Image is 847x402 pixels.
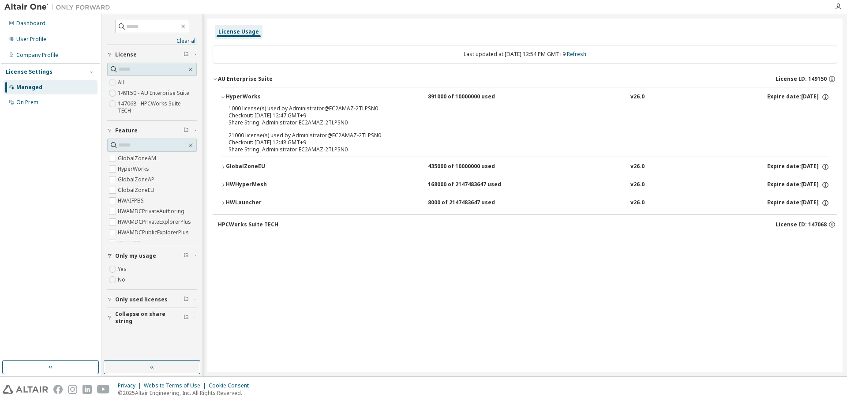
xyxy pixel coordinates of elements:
div: HyperWorks [226,93,305,101]
button: AU Enterprise SuiteLicense ID: 149150 [213,69,837,89]
div: Checkout: [DATE] 12:48 GMT+9 [229,139,800,146]
div: Checkout: [DATE] 12:47 GMT+9 [229,112,800,119]
span: License [115,51,137,58]
button: Feature [107,121,197,140]
div: GlobalZoneEU [226,163,305,171]
div: License Settings [6,68,52,75]
div: Expire date: [DATE] [767,181,829,189]
img: altair_logo.svg [3,385,48,394]
label: 149150 - AU Enterprise Suite [118,88,191,98]
img: Altair One [4,3,115,11]
span: Clear filter [184,252,189,259]
div: Company Profile [16,52,58,59]
label: GlobalZoneAP [118,174,156,185]
div: HWLauncher [226,199,305,207]
button: HWLauncher8000 of 2147483647 usedv26.0Expire date:[DATE] [221,193,829,213]
div: 8000 of 2147483647 used [428,199,507,207]
div: Share String: Administrator:EC2AMAZ-2TLPSN0 [229,146,800,153]
a: Clear all [107,38,197,45]
button: Only my usage [107,246,197,266]
div: 1000 license(s) used by Administrator@EC2AMAZ-2TLPSN0 [229,105,800,112]
div: Share String: Administrator:EC2AMAZ-2TLPSN0 [229,119,800,126]
div: Expire date: [DATE] [767,163,829,171]
button: Collapse on share string [107,308,197,327]
span: Clear filter [184,314,189,321]
span: Only my usage [115,252,156,259]
div: Managed [16,84,42,91]
label: HWAWPF [118,238,142,248]
span: Clear filter [184,51,189,58]
div: User Profile [16,36,46,43]
div: 168000 of 2147483647 used [428,181,507,189]
span: License ID: 147068 [776,221,827,228]
span: Collapse on share string [115,311,184,325]
label: 147068 - HPCWorks Suite TECH [118,98,197,116]
img: facebook.svg [53,385,63,394]
span: Clear filter [184,296,189,303]
div: v26.0 [630,181,645,189]
div: Cookie Consent [209,382,254,389]
span: License ID: 149150 [776,75,827,83]
span: Only used licenses [115,296,168,303]
label: HyperWorks [118,164,151,174]
div: Website Terms of Use [144,382,209,389]
a: Refresh [567,50,586,58]
label: GlobalZoneAM [118,153,158,164]
div: v26.0 [630,93,645,101]
button: GlobalZoneEU435000 of 10000000 usedv26.0Expire date:[DATE] [221,157,829,177]
div: HWHyperMesh [226,181,305,189]
div: 435000 of 10000000 used [428,163,507,171]
div: Privacy [118,382,144,389]
label: Yes [118,264,128,274]
img: youtube.svg [97,385,110,394]
button: HPCWorks Suite TECHLicense ID: 147068 [218,215,837,234]
img: instagram.svg [68,385,77,394]
span: Feature [115,127,138,134]
label: All [118,77,126,88]
div: v26.0 [630,163,645,171]
div: Expire date: [DATE] [767,199,829,207]
label: HWAMDCPrivateExplorerPlus [118,217,193,227]
img: linkedin.svg [82,385,92,394]
div: Dashboard [16,20,45,27]
label: HWAMDCPublicExplorerPlus [118,227,191,238]
label: HWAIFPBS [118,195,146,206]
button: HyperWorks891000 of 10000000 usedv26.0Expire date:[DATE] [221,87,829,107]
div: Last updated at: [DATE] 12:54 PM GMT+9 [213,45,837,64]
p: © 2025 Altair Engineering, Inc. All Rights Reserved. [118,389,254,397]
span: Clear filter [184,127,189,134]
label: No [118,274,127,285]
button: Only used licenses [107,290,197,309]
label: HWAMDCPrivateAuthoring [118,206,186,217]
div: v26.0 [630,199,645,207]
div: 891000 of 10000000 used [428,93,507,101]
div: Expire date: [DATE] [767,93,829,101]
div: HPCWorks Suite TECH [218,221,278,228]
div: 21000 license(s) used by Administrator@EC2AMAZ-2TLPSN0 [229,132,800,139]
label: GlobalZoneEU [118,185,156,195]
button: License [107,45,197,64]
button: HWHyperMesh168000 of 2147483647 usedv26.0Expire date:[DATE] [221,175,829,195]
div: On Prem [16,99,38,106]
div: License Usage [218,28,259,35]
div: AU Enterprise Suite [218,75,273,83]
